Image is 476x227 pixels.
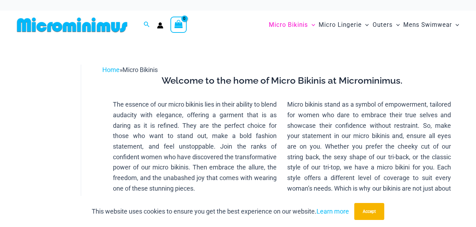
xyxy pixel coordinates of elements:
[170,17,187,33] a: View Shopping Cart, empty
[371,14,402,36] a: OutersMenu ToggleMenu Toggle
[113,99,277,193] p: The essence of our micro bikinis lies in their ability to blend audacity with elegance, offering ...
[267,14,317,36] a: Micro BikinisMenu ToggleMenu Toggle
[157,22,163,29] a: Account icon link
[362,16,369,34] span: Menu Toggle
[354,203,384,220] button: Accept
[266,13,462,37] nav: Site Navigation
[373,16,393,34] span: Outers
[122,66,158,73] span: Micro Bikinis
[102,66,120,73] a: Home
[319,16,362,34] span: Micro Lingerie
[144,20,150,29] a: Search icon link
[18,59,81,200] iframe: TrustedSite Certified
[452,16,459,34] span: Menu Toggle
[14,17,130,33] img: MM SHOP LOGO FLAT
[317,208,349,215] a: Learn more
[402,14,461,36] a: Mens SwimwearMenu ToggleMenu Toggle
[102,66,158,73] span: »
[317,14,370,36] a: Micro LingerieMenu ToggleMenu Toggle
[92,206,349,217] p: This website uses cookies to ensure you get the best experience on our website.
[269,16,308,34] span: Micro Bikinis
[403,16,452,34] span: Mens Swimwear
[108,75,456,87] h3: Welcome to the home of Micro Bikinis at Microminimus.
[393,16,400,34] span: Menu Toggle
[287,99,451,204] p: Micro bikinis stand as a symbol of empowerment, tailored for women who dare to embrace their true...
[308,16,315,34] span: Menu Toggle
